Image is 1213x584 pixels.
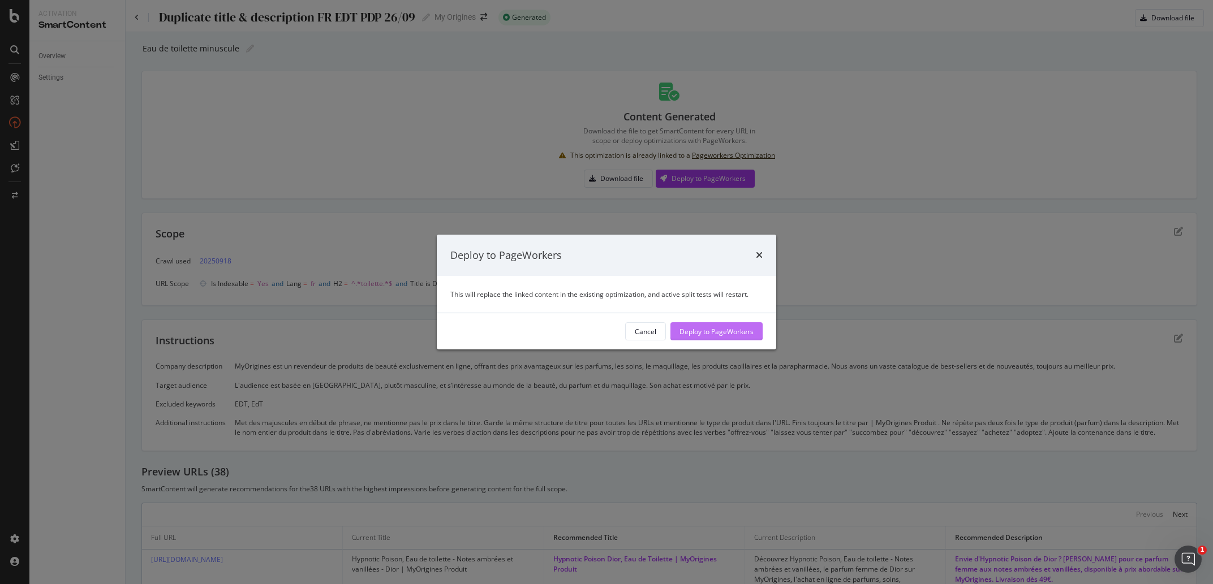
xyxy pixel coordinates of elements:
[437,235,776,350] div: modal
[1198,546,1207,555] span: 1
[679,327,754,336] div: Deploy to PageWorkers
[635,327,656,336] div: Cancel
[756,248,763,263] div: times
[450,248,562,263] div: Deploy to PageWorkers
[1175,546,1202,573] iframe: Intercom live chat
[450,289,763,299] div: This will replace the linked content in the existing optimization, and active split tests will re...
[670,322,763,340] button: Deploy to PageWorkers
[625,322,666,340] button: Cancel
